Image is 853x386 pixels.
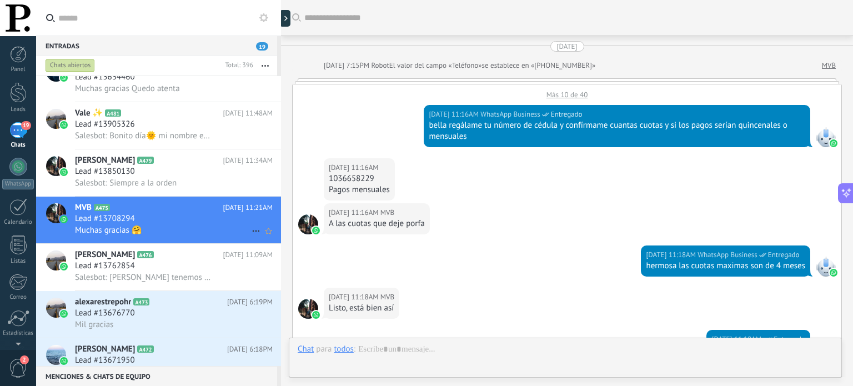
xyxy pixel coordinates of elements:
div: [DATE] 11:16AM [429,109,480,120]
div: Total: 396 [220,60,253,71]
span: MVB [380,292,394,303]
span: Lead #13671950 [75,355,135,366]
div: Chats abiertos [46,59,95,72]
div: todos [334,344,353,354]
span: Lead #13676770 [75,308,135,319]
a: avataricon[PERSON_NAME]A476[DATE] 11:09AMLead #13762854Salesbot: [PERSON_NAME] tenemos una línea ... [36,244,281,290]
span: : [354,344,355,355]
a: MVB [822,60,836,71]
div: [DATE] 11:18AM [711,334,763,345]
div: Pagos mensuales [329,184,390,195]
span: 2 [20,355,29,364]
div: A las cuotas que deje porfa [329,218,425,229]
div: Mostrar [279,10,290,27]
span: Muchas gracias Quedo atenta [75,83,180,94]
span: [PERSON_NAME] [75,249,135,260]
div: [DATE] 11:16AM [329,207,380,218]
span: MVB [380,207,394,218]
span: alexarestrepohr [75,297,131,308]
span: Lead #13850130 [75,166,135,177]
img: waba.svg [312,311,320,319]
span: WhatsApp Business [816,127,836,147]
span: A476 [137,251,153,258]
span: WhatsApp Business [480,109,540,120]
span: [DATE] 11:21AM [223,202,273,213]
span: [PERSON_NAME] [75,155,135,166]
div: 1036658229 [329,173,390,184]
img: waba.svg [830,139,837,147]
span: [DATE] 6:18PM [227,344,273,355]
a: avatariconVale ✨A481[DATE] 11:48AMLead #13905326Salesbot: Bonito día🌞 mi nombre es [PERSON_NAME] ... [36,102,281,149]
span: para [316,344,332,355]
a: avatariconMVBA475[DATE] 11:21AMLead #13708294Muchas gracias 🤗 [36,197,281,243]
span: A479 [137,157,153,164]
div: Panel [2,66,34,73]
span: 19 [256,42,268,51]
div: Leads [2,106,34,113]
span: WhatsApp Business [698,249,757,260]
span: Lead #13905326 [75,119,135,130]
div: Correo [2,294,34,301]
span: MVB [75,202,92,213]
a: avataricon[PERSON_NAME]A472[DATE] 6:18PMLead #13671950 [36,338,281,385]
span: Entregado [551,109,583,120]
div: bella regálame tu número de cédula y confírmame cuantas cuotas y si los pagos serían quincenales ... [429,120,805,142]
span: Muchas gracias 🤗 [75,225,142,235]
span: Salesbot: Bonito día🌞 mi nombre es [PERSON_NAME] y te voy a estar atendiendo Cuéntame, ¿ ya has u... [75,131,212,141]
span: Lead #13762854 [75,260,135,272]
div: [DATE] [557,41,578,52]
img: icon [60,310,68,318]
span: [DATE] 11:34AM [223,155,273,166]
span: Robot [371,61,389,70]
img: icon [60,168,68,176]
div: Listas [2,258,34,265]
span: WhatsApp Business [816,257,836,277]
img: icon [60,357,68,365]
span: MVB [298,299,318,319]
span: se establece en «[PHONE_NUMBER]» [482,60,596,71]
span: [PERSON_NAME] [75,344,135,355]
div: Menciones & Chats de equipo [36,366,277,386]
div: Entradas [36,36,277,56]
span: Salesbot: Siempre a la orden [75,178,177,188]
span: Mil gracias [75,319,113,330]
span: A473 [133,298,149,305]
img: waba.svg [312,227,320,234]
div: [DATE] 7:15PM [324,60,371,71]
div: WhatsApp [2,179,34,189]
img: icon [60,263,68,270]
span: [DATE] 6:19PM [227,297,273,308]
span: Lead #13708294 [75,213,135,224]
span: El valor del campo «Teléfono» [389,60,482,71]
img: icon [60,215,68,223]
span: [DATE] 11:09AM [223,249,273,260]
span: A481 [105,109,121,117]
span: Vale ✨ [75,108,103,119]
div: hermosa las cuotas maximas son de 4 meses [646,260,805,272]
a: avataricon[PERSON_NAME]A479[DATE] 11:34AMLead #13850130Salesbot: Siempre a la orden [36,149,281,196]
img: waba.svg [830,269,837,277]
img: icon [60,74,68,82]
div: [DATE] 11:16AM [329,162,380,173]
span: [DATE] 11:48AM [223,108,273,119]
img: icon [60,121,68,129]
div: Más 10 de 40 [293,84,841,99]
span: 19 [21,121,31,130]
div: [DATE] 11:18AM [329,292,380,303]
span: Salesbot: [PERSON_NAME] tenemos una línea para cada necesidad😍 Respóndeme porfa estas preguntas p... [75,272,212,283]
span: Entregado [774,334,805,345]
div: Estadísticas [2,330,34,337]
span: A475 [94,204,110,211]
a: avatariconLead #13634460Muchas gracias Quedo atenta [36,55,281,102]
span: Lead #13634460 [75,72,135,83]
div: Chats [2,142,34,149]
a: avatariconalexarestrepohrA473[DATE] 6:19PMLead #13676770Mil gracias [36,291,281,338]
span: MVB [298,214,318,234]
div: Listo, está bien así [329,303,394,314]
div: Calendario [2,219,34,226]
div: [DATE] 11:18AM [646,249,698,260]
span: A472 [137,345,153,353]
span: Entregado [768,249,800,260]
